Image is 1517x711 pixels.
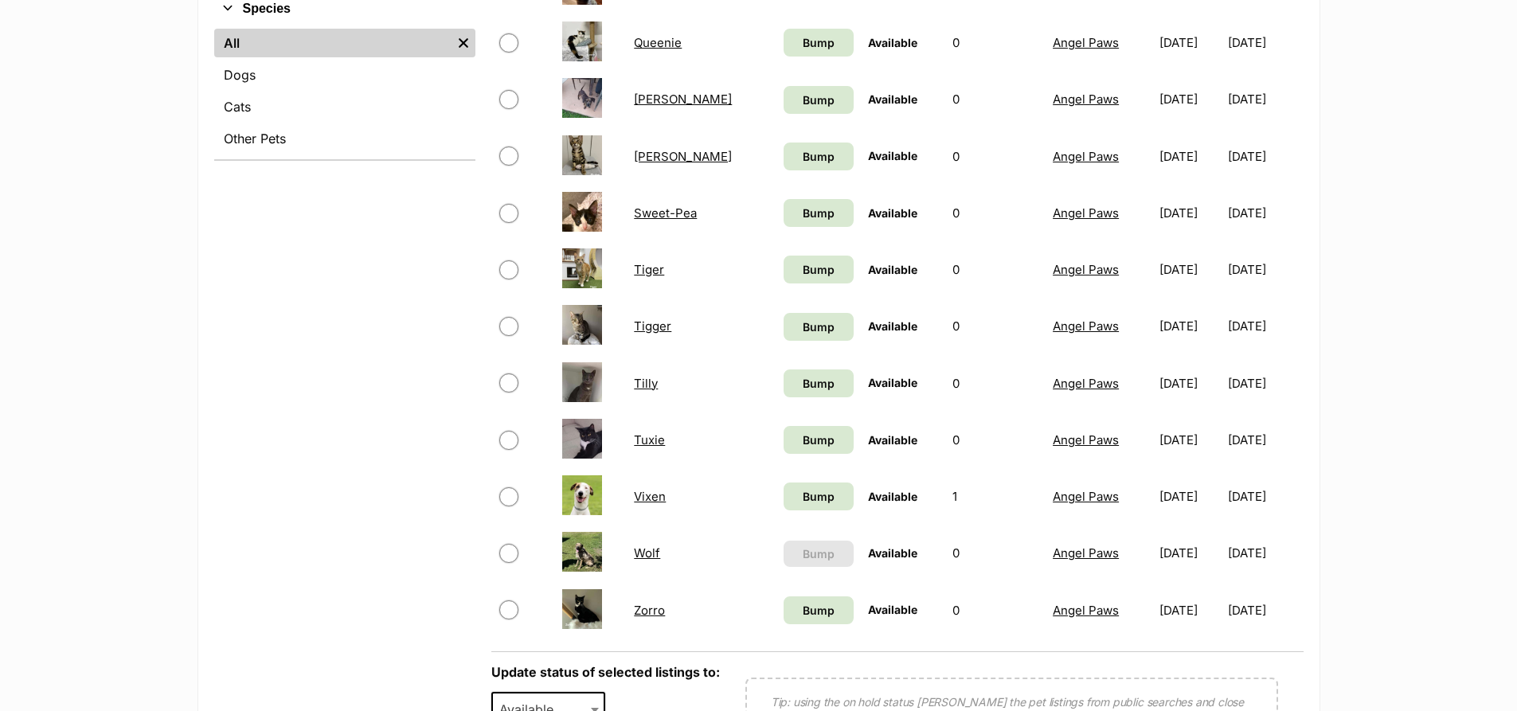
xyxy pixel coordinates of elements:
[803,545,835,562] span: Bump
[214,25,475,159] div: Species
[634,262,664,277] a: Tiger
[803,205,835,221] span: Bump
[868,376,917,389] span: Available
[634,149,732,164] a: [PERSON_NAME]
[803,318,835,335] span: Bump
[1153,412,1226,467] td: [DATE]
[634,92,732,107] a: [PERSON_NAME]
[1053,92,1119,107] a: Angel Paws
[803,148,835,165] span: Bump
[634,376,658,391] a: Tilly
[1228,242,1301,297] td: [DATE]
[803,261,835,278] span: Bump
[1153,299,1226,354] td: [DATE]
[868,36,917,49] span: Available
[1153,186,1226,240] td: [DATE]
[784,313,854,341] a: Bump
[868,546,917,560] span: Available
[214,29,452,57] a: All
[1228,72,1301,127] td: [DATE]
[946,186,1045,240] td: 0
[784,596,854,624] a: Bump
[946,242,1045,297] td: 0
[868,263,917,276] span: Available
[1153,583,1226,638] td: [DATE]
[803,602,835,619] span: Bump
[1228,15,1301,70] td: [DATE]
[1053,262,1119,277] a: Angel Paws
[1053,603,1119,618] a: Angel Paws
[1228,356,1301,411] td: [DATE]
[784,143,854,170] a: Bump
[784,199,854,227] a: Bump
[868,319,917,333] span: Available
[1153,242,1226,297] td: [DATE]
[1053,35,1119,50] a: Angel Paws
[1153,469,1226,524] td: [DATE]
[1053,489,1119,504] a: Angel Paws
[946,15,1045,70] td: 0
[1153,356,1226,411] td: [DATE]
[1228,129,1301,184] td: [DATE]
[946,129,1045,184] td: 0
[214,92,475,121] a: Cats
[803,488,835,505] span: Bump
[1228,412,1301,467] td: [DATE]
[634,489,666,504] a: Vixen
[1053,545,1119,561] a: Angel Paws
[634,205,697,221] a: Sweet-Pea
[491,664,720,680] label: Update status of selected listings to:
[784,426,854,454] a: Bump
[803,432,835,448] span: Bump
[1053,318,1119,334] a: Angel Paws
[634,545,660,561] a: Wolf
[1153,129,1226,184] td: [DATE]
[868,206,917,220] span: Available
[634,603,665,618] a: Zorro
[868,433,917,447] span: Available
[946,583,1045,638] td: 0
[784,256,854,283] a: Bump
[1228,299,1301,354] td: [DATE]
[1153,525,1226,580] td: [DATE]
[1153,15,1226,70] td: [DATE]
[946,356,1045,411] td: 0
[1228,525,1301,580] td: [DATE]
[784,541,854,567] button: Bump
[1228,469,1301,524] td: [DATE]
[946,469,1045,524] td: 1
[803,92,835,108] span: Bump
[868,603,917,616] span: Available
[868,490,917,503] span: Available
[452,29,475,57] a: Remove filter
[1153,72,1226,127] td: [DATE]
[634,35,682,50] a: Queenie
[784,369,854,397] a: Bump
[1053,205,1119,221] a: Angel Paws
[946,412,1045,467] td: 0
[868,92,917,106] span: Available
[1228,583,1301,638] td: [DATE]
[868,149,917,162] span: Available
[1053,432,1119,447] a: Angel Paws
[1053,149,1119,164] a: Angel Paws
[634,432,665,447] a: Tuxie
[214,124,475,153] a: Other Pets
[784,29,854,57] a: Bump
[946,299,1045,354] td: 0
[562,475,602,515] img: Vixen
[946,525,1045,580] td: 0
[634,318,671,334] a: Tigger
[1228,186,1301,240] td: [DATE]
[784,86,854,114] a: Bump
[1053,376,1119,391] a: Angel Paws
[784,482,854,510] a: Bump
[803,375,835,392] span: Bump
[803,34,835,51] span: Bump
[946,72,1045,127] td: 0
[214,61,475,89] a: Dogs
